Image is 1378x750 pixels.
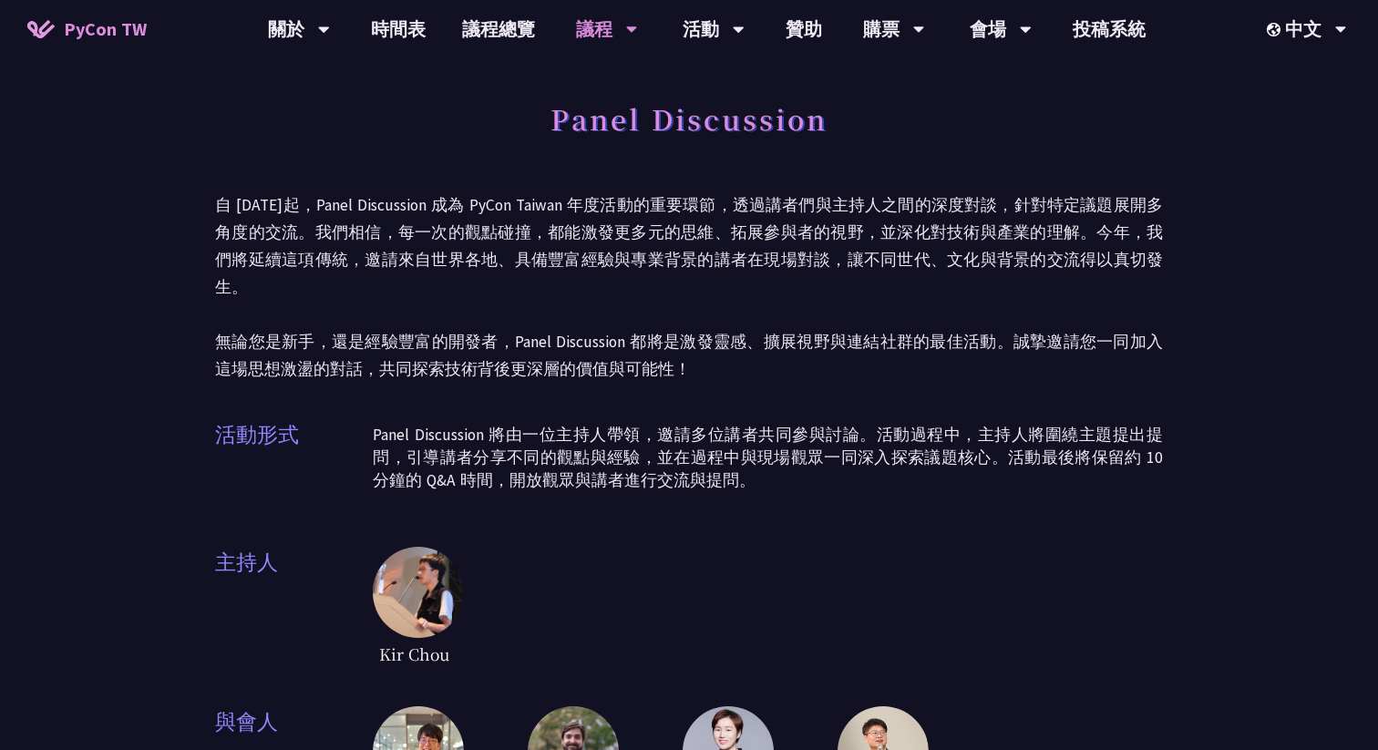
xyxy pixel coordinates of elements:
span: Kir Chou [373,638,455,670]
img: Home icon of PyCon TW 2025 [27,20,55,38]
a: PyCon TW [9,6,165,52]
span: 活動形式 [215,419,373,510]
img: Locale Icon [1267,23,1285,36]
h1: Panel Discussion [550,91,828,146]
img: Kir Chou [373,547,464,638]
p: Panel Discussion 將由一位主持人帶領，邀請多位講者共同參與討論。活動過程中，主持人將圍繞主題提出提問，引導講者分享不同的觀點與經驗，並在過程中與現場觀眾一同深入探索議題核心。活動... [373,424,1163,492]
span: PyCon TW [64,15,147,43]
p: 自 [DATE]起，Panel Discussion 成為 PyCon Taiwan 年度活動的重要環節，透過講者們與主持人之間的深度對談，針對特定議題展開多角度的交流。我們相信，每一次的觀點碰... [215,191,1163,383]
span: 主持人 [215,547,373,670]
